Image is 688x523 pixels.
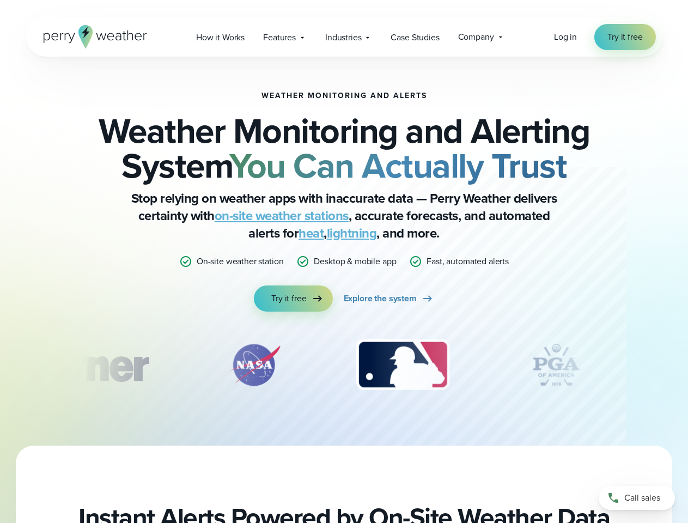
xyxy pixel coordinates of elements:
[427,255,509,268] p: Fast, automated alerts
[197,255,284,268] p: On-site weather station
[215,206,349,226] a: on-site weather stations
[9,338,164,392] img: Turner-Construction_1.svg
[513,338,600,392] img: PGA.svg
[126,190,562,242] p: Stop relying on weather apps with inaccurate data — Perry Weather delivers certainty with , accur...
[381,26,448,48] a: Case Studies
[344,292,417,305] span: Explore the system
[325,31,361,44] span: Industries
[314,255,396,268] p: Desktop & mobile app
[299,223,324,243] a: heat
[9,338,164,392] div: 1 of 12
[344,285,434,312] a: Explore the system
[187,26,254,48] a: How it Works
[624,491,660,504] span: Call sales
[217,338,293,392] img: NASA.svg
[345,338,460,392] img: MLB.svg
[599,486,675,510] a: Call sales
[345,338,460,392] div: 3 of 12
[513,338,600,392] div: 4 of 12
[81,113,608,183] h2: Weather Monitoring and Alerting System
[554,31,577,44] a: Log in
[81,338,608,398] div: slideshow
[196,31,245,44] span: How it Works
[263,31,296,44] span: Features
[229,140,567,191] strong: You Can Actually Trust
[594,24,655,50] a: Try it free
[391,31,439,44] span: Case Studies
[254,285,332,312] a: Try it free
[607,31,642,44] span: Try it free
[327,223,377,243] a: lightning
[458,31,494,44] span: Company
[217,338,293,392] div: 2 of 12
[261,92,427,100] h1: Weather Monitoring and Alerts
[554,31,577,43] span: Log in
[271,292,306,305] span: Try it free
